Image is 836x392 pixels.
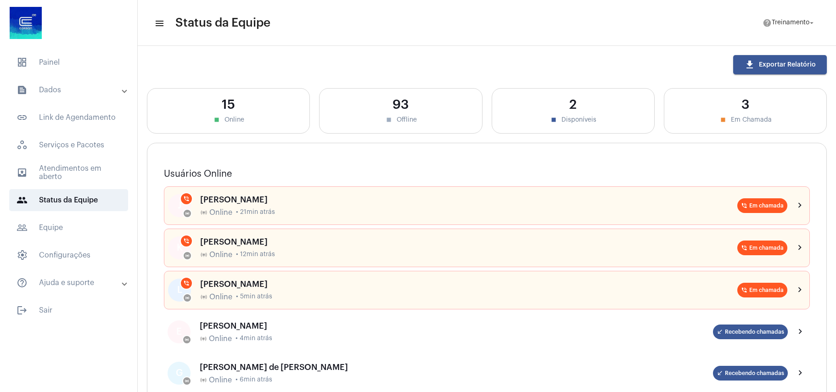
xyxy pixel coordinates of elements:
mat-icon: stop [719,116,727,124]
mat-icon: sidenav icon [17,112,28,123]
span: • 12min atrás [236,251,275,258]
span: Online [209,251,232,259]
mat-icon: phone_in_talk [741,202,747,209]
div: J [168,194,191,217]
mat-icon: online_prediction [200,376,207,384]
mat-icon: chevron_right [795,285,806,296]
mat-icon: sidenav icon [17,195,28,206]
img: d4669ae0-8c07-2337-4f67-34b0df7f5ae4.jpeg [7,5,44,41]
mat-icon: phone_in_talk [183,238,190,244]
mat-icon: sidenav icon [17,167,28,178]
mat-icon: online_prediction [200,335,207,342]
span: Status da Equipe [175,16,270,30]
div: Online [157,116,300,124]
span: Painel [9,51,128,73]
mat-icon: online_prediction [185,211,190,216]
mat-icon: chevron_right [795,242,806,253]
button: Exportar Relatório [733,55,827,74]
mat-panel-title: Dados [17,84,123,95]
mat-panel-title: Ajuda e suporte [17,277,123,288]
mat-icon: phone_in_talk [183,280,190,286]
span: sidenav icon [17,250,28,261]
div: [PERSON_NAME] [200,237,737,246]
div: 2 [501,98,645,112]
mat-icon: sidenav icon [17,222,28,233]
div: L [168,279,191,302]
mat-icon: call_received [717,370,723,376]
mat-icon: download [744,59,755,70]
span: Serviços e Pacotes [9,134,128,156]
mat-icon: online_prediction [185,253,190,258]
span: sidenav icon [17,140,28,151]
div: 3 [673,98,817,112]
mat-icon: sidenav icon [17,305,28,316]
span: Equipe [9,217,128,239]
mat-icon: online_prediction [185,296,190,300]
div: Disponíveis [501,116,645,124]
div: 93 [329,98,472,112]
span: Exportar Relatório [744,62,816,68]
mat-chip: Em chamada [737,283,787,297]
div: G [168,362,191,385]
mat-icon: help [763,18,772,28]
span: Online [209,208,232,217]
button: Treinamento [757,14,821,32]
mat-icon: chevron_right [795,200,806,211]
mat-icon: chevron_right [795,326,806,337]
mat-expansion-panel-header: sidenav iconDados [6,79,137,101]
span: • 21min atrás [236,209,275,216]
div: [PERSON_NAME] de [PERSON_NAME] [200,363,713,372]
mat-icon: online_prediction [200,209,208,216]
span: sidenav icon [17,57,28,68]
mat-icon: online_prediction [200,251,208,258]
mat-icon: online_prediction [185,379,189,383]
mat-chip: Recebendo chamadas [713,325,788,339]
mat-expansion-panel-header: sidenav iconAjuda e suporte [6,272,137,294]
mat-icon: online_prediction [200,293,208,301]
h3: Usuários Online [164,169,810,179]
mat-icon: chevron_right [795,368,806,379]
span: Link de Agendamento [9,106,128,129]
span: • 4min atrás [236,335,272,342]
div: 15 [157,98,300,112]
span: Configurações [9,244,128,266]
mat-chip: Em chamada [737,241,787,255]
div: Offline [329,116,472,124]
div: [PERSON_NAME] [200,321,713,330]
span: • 5min atrás [236,293,272,300]
span: Online [209,376,232,384]
span: Online [209,293,232,301]
mat-icon: phone_in_talk [183,196,190,202]
span: Online [209,335,232,343]
span: Status da Equipe [9,189,128,211]
mat-icon: phone_in_talk [741,287,747,293]
mat-icon: sidenav icon [17,277,28,288]
span: Atendimentos em aberto [9,162,128,184]
mat-icon: sidenav icon [154,18,163,29]
mat-icon: stop [385,116,393,124]
div: Em Chamada [673,116,817,124]
mat-icon: phone_in_talk [741,245,747,251]
mat-chip: Recebendo chamadas [713,366,788,381]
div: [PERSON_NAME] [200,280,737,289]
mat-icon: call_received [717,329,723,335]
div: K [168,236,191,259]
span: • 6min atrás [236,376,272,383]
span: Treinamento [772,20,809,26]
mat-icon: online_prediction [185,337,189,342]
mat-icon: arrow_drop_down [808,19,816,27]
div: [PERSON_NAME] [200,195,737,204]
mat-icon: stop [550,116,558,124]
mat-icon: sidenav icon [17,84,28,95]
span: Sair [9,299,128,321]
mat-chip: Em chamada [737,198,787,213]
div: E [168,320,191,343]
mat-icon: stop [213,116,221,124]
